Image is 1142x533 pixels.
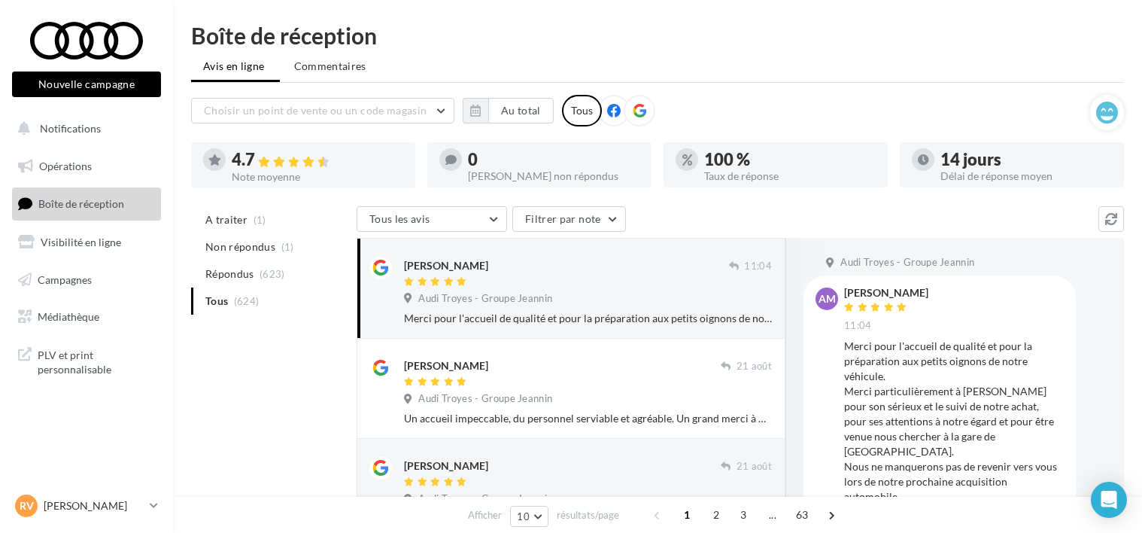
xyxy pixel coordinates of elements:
[404,311,772,326] div: Merci pour l'accueil de qualité et pour la préparation aux petits oignons de notre véhicule. Merc...
[510,506,548,527] button: 10
[254,214,266,226] span: (1)
[512,206,626,232] button: Filtrer par note
[737,360,772,373] span: 21 août
[44,498,144,513] p: [PERSON_NAME]
[704,171,876,181] div: Taux de réponse
[940,171,1112,181] div: Délai de réponse moyen
[562,95,602,126] div: Tous
[281,241,294,253] span: (1)
[557,508,619,522] span: résultats/page
[38,197,124,210] span: Boîte de réception
[9,301,164,333] a: Médiathèque
[404,458,488,474] div: [PERSON_NAME]
[418,392,552,406] span: Audi Troyes - Groupe Jeannin
[369,212,430,225] span: Tous les avis
[12,72,161,97] button: Nouvelle campagne
[675,503,699,527] span: 1
[9,264,164,296] a: Campagnes
[1091,482,1127,518] div: Open Intercom Messenger
[468,171,639,181] div: [PERSON_NAME] non répondus
[9,187,164,220] a: Boîte de réception
[463,98,554,123] button: Au total
[205,239,275,254] span: Non répondus
[39,160,92,172] span: Opérations
[40,122,101,135] span: Notifications
[232,172,403,182] div: Note moyenne
[844,319,872,333] span: 11:04
[9,227,164,258] a: Visibilité en ligne
[205,266,254,282] span: Répondus
[404,358,488,373] div: [PERSON_NAME]
[840,256,974,270] span: Audi Troyes - Groupe Jeannin
[517,510,530,522] span: 10
[704,151,876,168] div: 100 %
[744,260,772,273] span: 11:04
[204,104,427,117] span: Choisir un point de vente ou un code magasin
[761,503,785,527] span: ...
[191,24,1124,47] div: Boîte de réception
[205,212,248,227] span: A traiter
[20,498,34,513] span: RV
[418,492,552,506] span: Audi Troyes - Groupe Jeannin
[468,151,639,168] div: 0
[260,268,285,280] span: (623)
[737,460,772,474] span: 21 août
[704,503,728,527] span: 2
[940,151,1112,168] div: 14 jours
[468,508,502,522] span: Afficher
[9,339,164,383] a: PLV et print personnalisable
[9,113,158,145] button: Notifications
[38,310,99,323] span: Médiathèque
[404,258,488,273] div: [PERSON_NAME]
[790,503,815,527] span: 63
[819,291,836,306] span: AM
[41,236,121,248] span: Visibilité en ligne
[488,98,554,123] button: Au total
[844,288,928,298] div: [PERSON_NAME]
[294,59,366,74] span: Commentaires
[9,151,164,182] a: Opérations
[357,206,507,232] button: Tous les avis
[418,292,552,306] span: Audi Troyes - Groupe Jeannin
[12,492,161,520] a: RV [PERSON_NAME]
[731,503,755,527] span: 3
[232,151,403,169] div: 4.7
[191,98,454,123] button: Choisir un point de vente ou un code magasin
[38,273,92,285] span: Campagnes
[38,345,155,377] span: PLV et print personnalisable
[404,411,772,426] div: Un accueil impeccable, du personnel serviable et agréable. Un grand merci à Mr EL BAKKALI pour l'...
